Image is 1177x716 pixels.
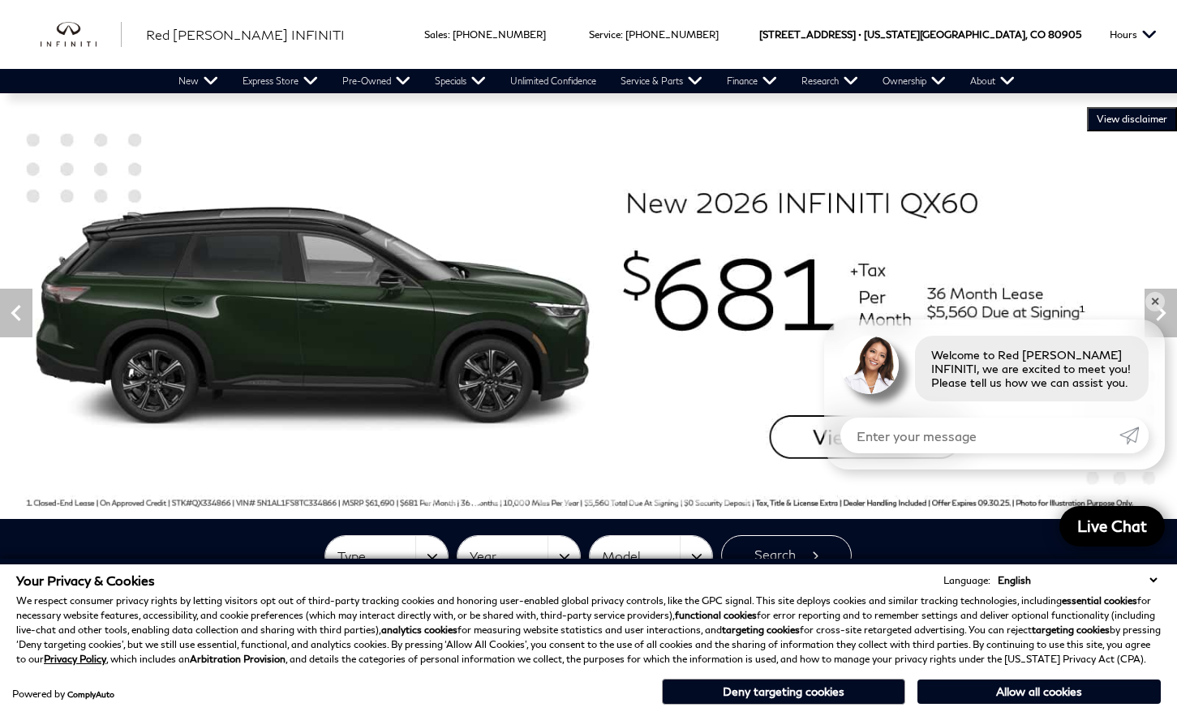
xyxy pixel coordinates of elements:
[621,28,623,41] span: :
[589,28,621,41] span: Service
[759,28,1081,41] a: [STREET_ADDRESS] • [US_STATE][GEOGRAPHIC_DATA], CO 80905
[604,489,620,505] span: Go to slide 9
[958,69,1027,93] a: About
[590,536,712,577] button: Model
[1097,113,1167,126] span: VIEW DISCLAIMER
[915,336,1149,401] div: Welcome to Red [PERSON_NAME] INFINITI, we are excited to meet you! Please tell us how we can assi...
[424,28,448,41] span: Sales
[649,489,665,505] span: Go to slide 11
[422,489,438,505] span: Go to slide 1
[602,543,680,570] span: Model
[453,28,546,41] a: [PHONE_NUMBER]
[840,418,1119,453] input: Enter your message
[870,69,958,93] a: Ownership
[662,679,905,705] button: Deny targeting cookies
[943,576,990,585] div: Language:
[448,28,450,41] span: :
[146,27,345,42] span: Red [PERSON_NAME] INFINITI
[423,69,498,93] a: Specials
[1119,418,1149,453] a: Submit
[325,536,448,577] button: Type
[717,489,733,505] span: Go to slide 14
[721,535,852,576] button: Search
[513,489,529,505] span: Go to slide 5
[381,624,457,636] strong: analytics cookies
[41,22,122,48] a: infiniti
[44,653,106,665] a: Privacy Policy
[498,69,608,93] a: Unlimited Confidence
[740,489,756,505] span: Go to slide 15
[535,489,552,505] span: Go to slide 6
[166,69,230,93] a: New
[1062,594,1137,607] strong: essential cookies
[1087,107,1177,131] button: VIEW DISCLAIMER
[41,22,122,48] img: INFINITI
[994,572,1161,588] select: Language Select
[470,543,548,570] span: Year
[626,489,642,505] span: Go to slide 10
[715,69,789,93] a: Finance
[581,489,597,505] span: Go to slide 8
[12,689,114,699] div: Powered by
[445,489,461,505] span: Go to slide 2
[625,28,719,41] a: [PHONE_NUMBER]
[330,69,423,93] a: Pre-Owned
[694,489,711,505] span: Go to slide 13
[1059,506,1165,547] a: Live Chat
[230,69,330,93] a: Express Store
[490,489,506,505] span: Go to slide 4
[789,69,870,93] a: Research
[672,489,688,505] span: Go to slide 12
[608,69,715,93] a: Service & Parts
[67,689,114,699] a: ComplyAuto
[722,624,800,636] strong: targeting cookies
[840,336,899,394] img: Agent profile photo
[190,653,286,665] strong: Arbitration Provision
[16,594,1161,667] p: We respect consumer privacy rights by letting visitors opt out of third-party tracking cookies an...
[1032,624,1110,636] strong: targeting cookies
[146,25,345,45] a: Red [PERSON_NAME] INFINITI
[166,69,1027,93] nav: Main Navigation
[917,680,1161,704] button: Allow all cookies
[467,489,483,505] span: Go to slide 3
[558,489,574,505] span: Go to slide 7
[1145,289,1177,337] div: Next
[1069,516,1155,536] span: Live Chat
[16,572,155,588] span: Your Privacy & Cookies
[675,609,757,621] strong: functional cookies
[457,536,580,577] button: Year
[337,543,415,570] span: Type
